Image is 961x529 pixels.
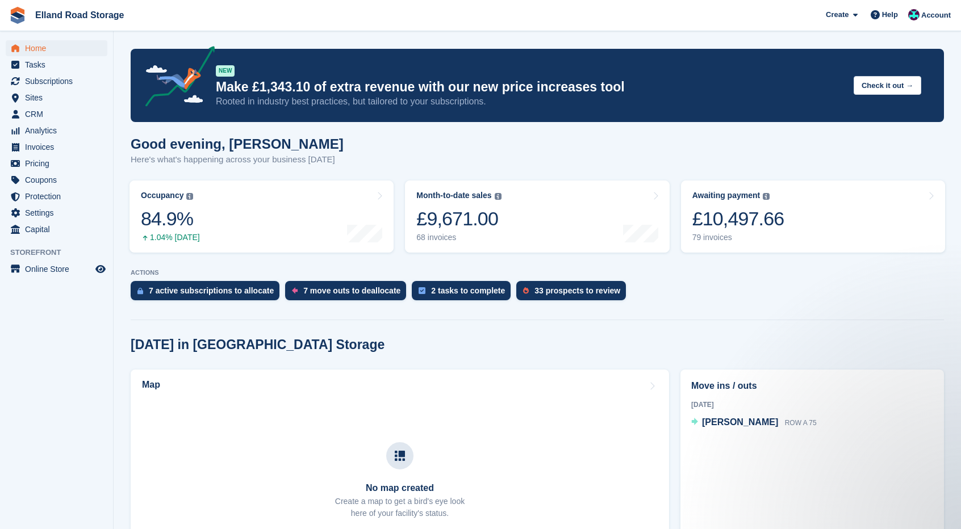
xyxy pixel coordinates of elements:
[10,247,113,258] span: Storefront
[6,139,107,155] a: menu
[6,261,107,277] a: menu
[131,136,344,152] h1: Good evening, [PERSON_NAME]
[25,172,93,188] span: Coupons
[136,46,215,111] img: price-adjustments-announcement-icon-8257ccfd72463d97f412b2fc003d46551f7dbcb40ab6d574587a9cd5c0d94...
[31,6,128,24] a: Elland Road Storage
[25,139,93,155] span: Invoices
[412,281,516,306] a: 2 tasks to complete
[25,261,93,277] span: Online Store
[129,180,394,253] a: Occupancy 84.9% 1.04% [DATE]
[25,57,93,73] span: Tasks
[826,9,849,20] span: Create
[6,123,107,138] a: menu
[216,65,235,77] div: NEW
[416,191,491,200] div: Month-to-date sales
[908,9,920,20] img: Scott Hullah
[416,207,501,230] div: £9,671.00
[6,106,107,122] a: menu
[25,90,93,106] span: Sites
[763,193,770,200] img: icon-info-grey-7440780725fd019a000dd9b08b2336e03edf1995a4989e88bcd33f0948082b44.svg
[131,337,385,352] h2: [DATE] in [GEOGRAPHIC_DATA] Storage
[6,73,107,89] a: menu
[6,205,107,221] a: menu
[6,57,107,73] a: menu
[94,262,107,276] a: Preview store
[6,40,107,56] a: menu
[25,221,93,237] span: Capital
[25,123,93,138] span: Analytics
[405,180,669,253] a: Month-to-date sales £9,671.00 68 invoices
[335,483,465,493] h3: No map created
[691,400,933,410] div: [DATE]
[25,156,93,171] span: Pricing
[681,180,945,253] a: Awaiting payment £10,497.66 79 invoices
[691,415,817,430] a: [PERSON_NAME] ROW A 75
[691,379,933,393] h2: Move ins / outs
[285,281,412,306] a: 7 move outs to deallocate
[216,95,845,108] p: Rooted in industry best practices, but tailored to your subscriptions.
[131,153,344,166] p: Here's what's happening across your business [DATE]
[419,287,425,294] img: task-75834270c22a3079a89374b754ae025e5fb1db73e45f91037f5363f120a921f8.svg
[702,417,778,427] span: [PERSON_NAME]
[186,193,193,200] img: icon-info-grey-7440780725fd019a000dd9b08b2336e03edf1995a4989e88bcd33f0948082b44.svg
[131,269,944,276] p: ACTIONS
[6,221,107,237] a: menu
[395,451,405,461] img: map-icn-33ee37083ee616e46c38cad1a60f524a97daa1e2b2c8c0bc3eb3415660979fc1.svg
[6,90,107,106] a: menu
[416,233,501,242] div: 68 invoices
[523,287,529,294] img: prospect-51fa495bee0391a8d652442698ab0144808aea92771e9ea1ae160a38d050c398.svg
[25,188,93,204] span: Protection
[25,106,93,122] span: CRM
[534,286,620,295] div: 33 prospects to review
[882,9,898,20] span: Help
[431,286,505,295] div: 2 tasks to complete
[141,191,183,200] div: Occupancy
[692,191,761,200] div: Awaiting payment
[25,73,93,89] span: Subscriptions
[6,172,107,188] a: menu
[292,287,298,294] img: move_outs_to_deallocate_icon-f764333ba52eb49d3ac5e1228854f67142a1ed5810a6f6cc68b1a99e826820c5.svg
[854,76,921,95] button: Check it out →
[137,287,143,295] img: active_subscription_to_allocate_icon-d502201f5373d7db506a760aba3b589e785aa758c864c3986d89f69b8ff3...
[303,286,400,295] div: 7 move outs to deallocate
[9,7,26,24] img: stora-icon-8386f47178a22dfd0bd8f6a31ec36ba5ce8667c1dd55bd0f319d3a0aa187defe.svg
[495,193,502,200] img: icon-info-grey-7440780725fd019a000dd9b08b2336e03edf1995a4989e88bcd33f0948082b44.svg
[25,205,93,221] span: Settings
[516,281,632,306] a: 33 prospects to review
[335,496,465,519] p: Create a map to get a bird's eye look here of your facility's status.
[6,188,107,204] a: menu
[141,207,200,230] div: 84.9%
[692,233,784,242] div: 79 invoices
[921,10,951,21] span: Account
[692,207,784,230] div: £10,497.66
[785,419,817,427] span: ROW A 75
[216,79,845,95] p: Make £1,343.10 of extra revenue with our new price increases tool
[142,380,160,390] h2: Map
[25,40,93,56] span: Home
[6,156,107,171] a: menu
[131,281,285,306] a: 7 active subscriptions to allocate
[141,233,200,242] div: 1.04% [DATE]
[149,286,274,295] div: 7 active subscriptions to allocate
